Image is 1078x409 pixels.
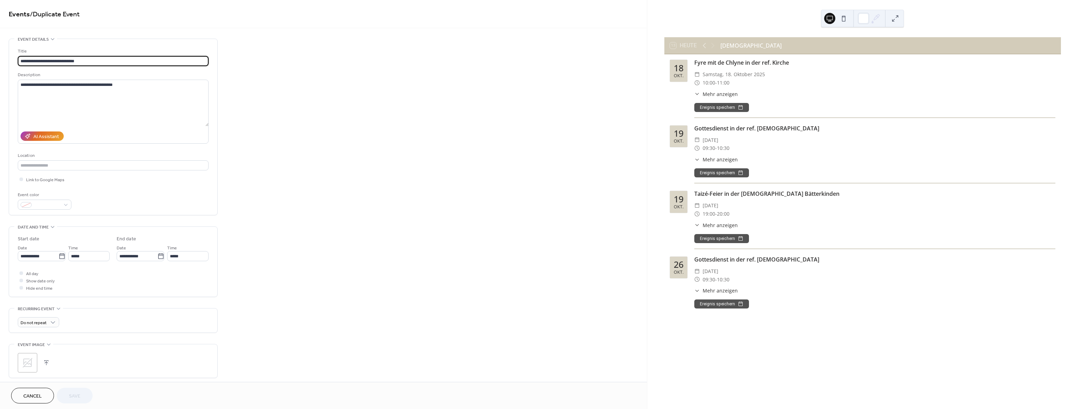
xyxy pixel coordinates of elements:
[18,152,207,159] div: Location
[694,190,1055,198] div: Taizé-Feier in der [DEMOGRAPHIC_DATA] Bätterkinden
[18,48,207,55] div: Title
[18,305,55,313] span: Recurring event
[30,8,80,21] span: / Duplicate Event
[694,267,700,275] div: ​
[26,278,55,285] span: Show date only
[720,41,782,50] div: [DEMOGRAPHIC_DATA]
[703,70,765,79] span: Samstag, 18. Oktober 2025
[21,319,47,327] span: Do not repeat
[26,285,53,292] span: Hide end time
[694,90,738,98] button: ​Mehr anzeigen
[674,129,683,138] div: 19
[694,58,1055,67] div: Fyre mit de Chlyne in der ref. Kirche
[694,136,700,144] div: ​
[703,222,738,229] span: Mehr anzeigen
[26,176,64,184] span: Link to Google Maps
[694,234,749,243] button: Ereignis speichern
[703,275,715,284] span: 09:30
[703,287,738,294] span: Mehr anzeigen
[717,210,729,218] span: 20:00
[715,210,717,218] span: -
[703,201,718,210] span: [DATE]
[703,90,738,98] span: Mehr anzeigen
[674,260,683,269] div: 26
[674,74,683,78] div: Okt.
[18,341,45,348] span: Event image
[11,388,54,403] button: Cancel
[694,299,749,308] button: Ereignis speichern
[694,168,749,177] button: Ereignis speichern
[694,287,738,294] button: ​Mehr anzeigen
[715,275,717,284] span: -
[674,195,683,203] div: 19
[167,244,177,252] span: Time
[117,244,126,252] span: Date
[26,270,38,278] span: All day
[21,131,64,141] button: AI Assistant
[703,79,715,87] span: 10:00
[694,201,700,210] div: ​
[694,156,700,163] div: ​
[18,224,49,231] span: Date and time
[18,71,207,79] div: Description
[715,79,717,87] span: -
[18,235,39,243] div: Start date
[717,144,729,152] span: 10:30
[18,191,70,199] div: Event color
[694,156,738,163] button: ​Mehr anzeigen
[717,79,729,87] span: 11:00
[703,144,715,152] span: 09:30
[694,275,700,284] div: ​
[694,210,700,218] div: ​
[694,103,749,112] button: Ereignis speichern
[674,139,683,144] div: Okt.
[694,90,700,98] div: ​
[703,210,715,218] span: 19:00
[717,275,729,284] span: 10:30
[694,124,1055,133] div: Gottesdienst in der ref. [DEMOGRAPHIC_DATA]
[694,287,700,294] div: ​
[694,222,700,229] div: ​
[674,205,683,209] div: Okt.
[694,70,700,79] div: ​
[694,222,738,229] button: ​Mehr anzeigen
[694,255,1055,264] div: Gottesdienst in der ref. [DEMOGRAPHIC_DATA]
[694,79,700,87] div: ​
[33,133,59,141] div: AI Assistant
[18,244,27,252] span: Date
[117,235,136,243] div: End date
[694,144,700,152] div: ​
[9,8,30,21] a: Events
[18,36,49,43] span: Event details
[674,64,683,72] div: 18
[674,270,683,275] div: Okt.
[703,136,718,144] span: [DATE]
[703,156,738,163] span: Mehr anzeigen
[703,267,718,275] span: [DATE]
[18,353,37,372] div: ;
[68,244,78,252] span: Time
[715,144,717,152] span: -
[23,393,42,400] span: Cancel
